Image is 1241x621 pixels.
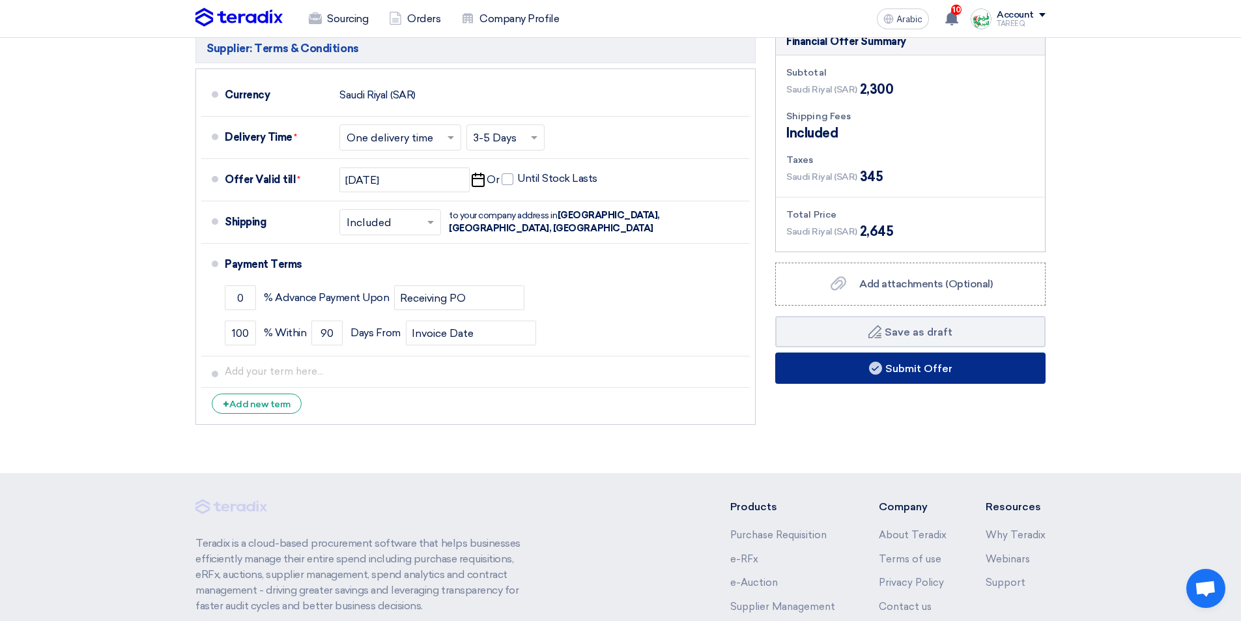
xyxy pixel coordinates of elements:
font: Arabic [896,14,922,25]
button: Save as draft [775,316,1046,347]
input: payment-term-2 [394,285,524,310]
img: Screenshot___1727703618088.png [971,8,991,29]
font: + [223,398,229,411]
font: Saudi Riyal (SAR) [786,226,857,237]
font: Saudi Riyal (SAR) [786,171,857,182]
input: payment-term-2 [406,321,536,345]
font: 2,645 [860,224,894,239]
a: Contact us [879,601,932,613]
div: Open chat [1186,569,1225,608]
font: TAREEQ [997,20,1025,28]
a: Orders [378,5,451,33]
font: Products [730,500,777,513]
font: Company Profile [479,12,559,25]
font: [GEOGRAPHIC_DATA], [GEOGRAPHIC_DATA], [GEOGRAPHIC_DATA] [449,210,660,234]
font: Saudi Riyal (SAR) [786,84,857,95]
font: Total Price [786,209,836,220]
font: Included [786,125,838,141]
font: 345 [860,169,883,184]
button: Arabic [877,8,929,29]
font: Until Stock Lasts [517,172,597,184]
a: About Teradix [879,529,947,541]
font: Saudi Riyal (SAR) [339,89,416,101]
button: Submit Offer [775,353,1046,384]
a: Privacy Policy [879,577,944,588]
font: Financial Offer Summary [786,35,906,48]
font: Supplier: Terms & Conditions [207,42,359,55]
font: Add attachments (Optional) [859,278,993,290]
a: Supplier Management [730,601,835,613]
font: Days From [350,326,401,339]
font: Save as draft [885,326,952,338]
font: Payment Terms [225,258,302,270]
font: 10 [952,5,961,14]
a: Webinars [986,553,1030,565]
a: Why Teradix [986,529,1046,541]
a: Sourcing [298,5,378,33]
font: % Within [264,326,306,339]
a: Purchase Requisition [730,529,827,541]
font: Offer Valid till [225,173,296,186]
font: Or [487,173,499,186]
font: Submit Offer [885,362,952,375]
input: payment-term-2 [225,321,256,345]
font: Shipping Fees [786,111,851,122]
font: Add new term [229,399,291,410]
font: Orders [407,12,440,25]
font: Company [879,500,928,513]
img: Teradix logo [195,8,283,27]
font: Taxes [786,154,814,166]
input: payment-term-1 [225,285,256,310]
a: e-RFx [730,553,758,565]
a: e-Auction [730,577,778,588]
font: % Advance Payment Upon [264,291,389,304]
a: Terms of use [879,553,941,565]
font: Subtotal [786,67,827,78]
font: Teradix is ​​a cloud-based procurement software that helps businesses efficiently manage their en... [195,537,521,612]
input: Add your term here... [225,359,745,384]
font: Resources [986,500,1041,513]
input: payment-term-2 [311,321,343,345]
font: Sourcing [327,12,368,25]
font: Account [997,9,1034,20]
font: Delivery Time [225,131,292,143]
input: yyyy-mm-dd [339,167,470,192]
font: Currency [225,89,270,101]
a: Support [986,577,1025,588]
font: 2,300 [860,81,894,97]
font: to your company address in [449,210,558,221]
font: Shipping [225,216,266,228]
